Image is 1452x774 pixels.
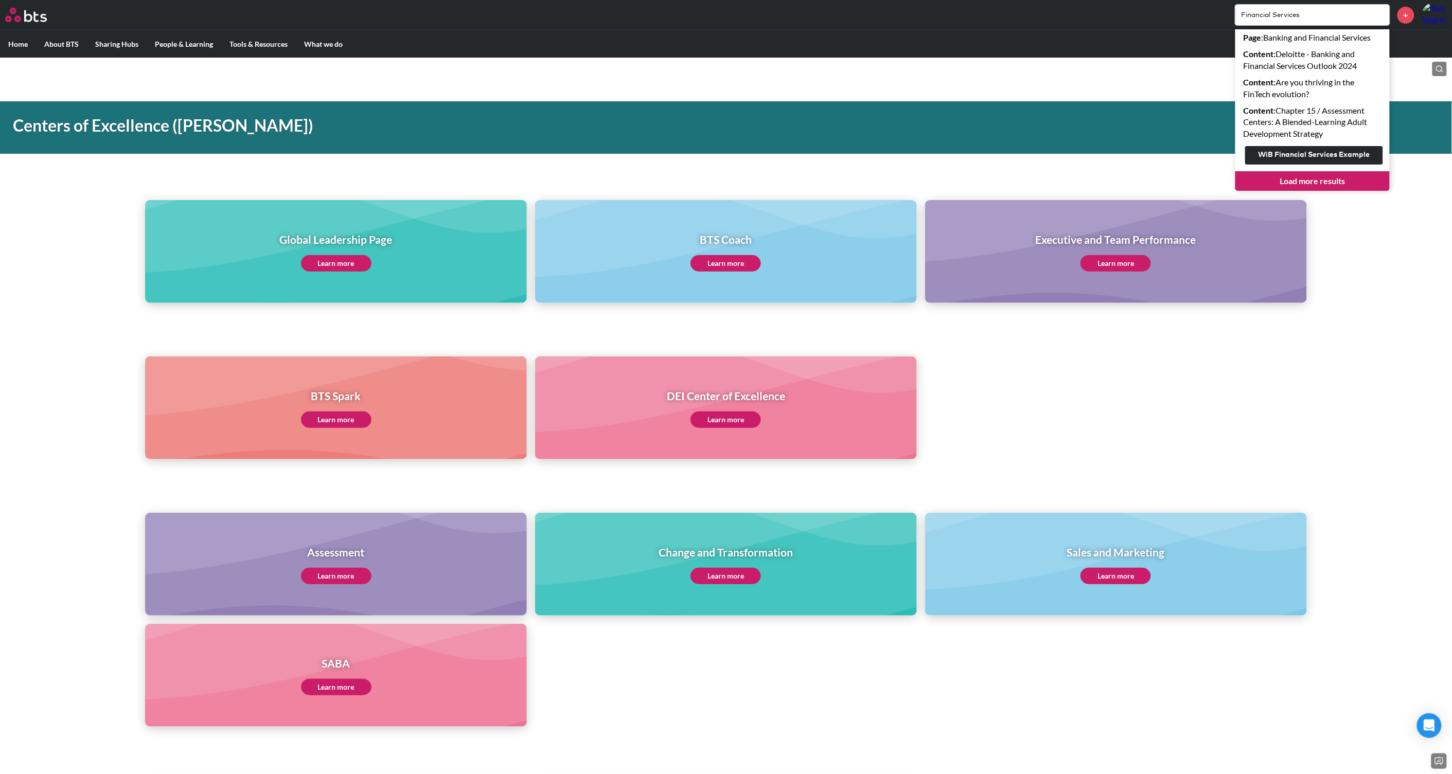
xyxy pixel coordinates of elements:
[87,31,147,58] label: Sharing Hubs
[13,114,1011,137] h1: Centers of Excellence ([PERSON_NAME])
[301,679,371,695] a: Learn more
[1244,49,1274,59] strong: Content
[1235,102,1390,142] a: Content:Chapter 15 / Assessment Centers: A Blended-Learning Adult Development Strategy
[1422,3,1447,27] img: Tom Sjögren
[1036,232,1196,247] h1: Executive and Team Performance
[1235,29,1390,46] a: Page:Banking and Financial Services
[5,8,47,22] img: BTS Logo
[147,31,221,58] label: People & Learning
[1244,32,1262,42] strong: Page
[1067,545,1165,560] h1: Sales and Marketing
[1422,3,1447,27] a: Profile
[1244,105,1274,115] strong: Content
[36,31,87,58] label: About BTS
[659,545,793,560] h1: Change and Transformation
[221,31,296,58] label: Tools & Resources
[301,255,371,272] a: Learn more
[1235,46,1390,74] a: Content:Deloitte - Banking and Financial Services Outlook 2024
[1397,7,1414,24] a: +
[280,232,393,247] h1: Global Leadership Page
[1417,713,1442,738] div: Open Intercom Messenger
[1244,77,1274,87] strong: Content
[296,31,351,58] label: What we do
[1245,146,1383,165] button: WiB Financial Services Example
[301,568,371,584] a: Learn more
[301,545,371,560] h1: Assessment
[5,8,66,22] a: Go home
[301,656,371,671] h1: SABA
[1235,171,1390,191] a: Load more results
[690,232,761,247] h1: BTS Coach
[1235,74,1390,102] a: Content:Are you thriving in the FinTech evolution?
[690,568,761,584] a: Learn more
[1081,568,1151,584] a: Learn more
[301,411,371,428] a: Learn more
[667,388,785,403] h1: DEI Center of Excellence
[690,411,761,428] a: Learn more
[1081,255,1151,272] a: Learn more
[301,388,371,403] h1: BTS Spark
[690,255,761,272] a: Learn more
